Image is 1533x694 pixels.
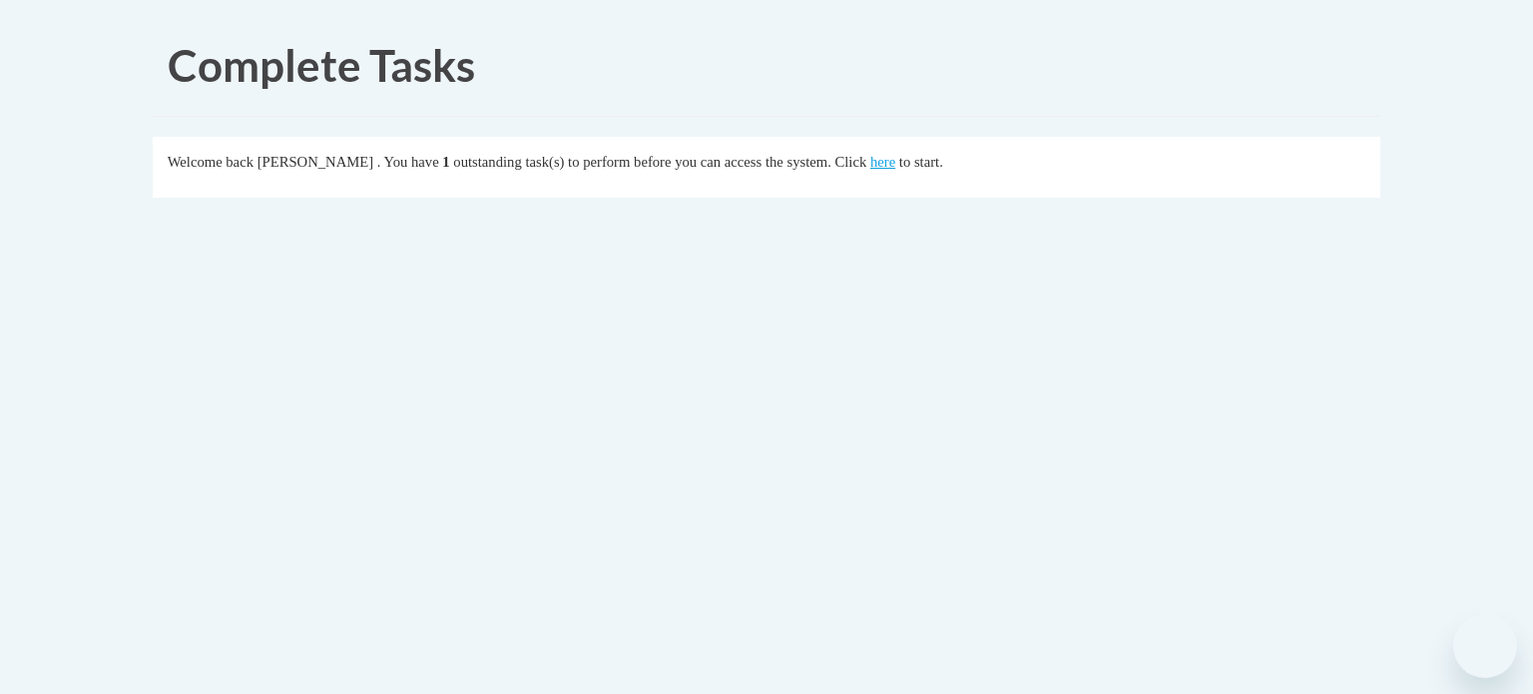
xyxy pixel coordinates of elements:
span: [PERSON_NAME] [257,154,373,170]
span: . You have [377,154,439,170]
span: Welcome back [168,154,254,170]
span: Complete Tasks [168,39,475,91]
span: 1 [442,154,449,170]
iframe: Button to launch messaging window [1453,614,1517,678]
a: here [870,154,895,170]
span: outstanding task(s) to perform before you can access the system. Click [453,154,866,170]
span: to start. [899,154,943,170]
